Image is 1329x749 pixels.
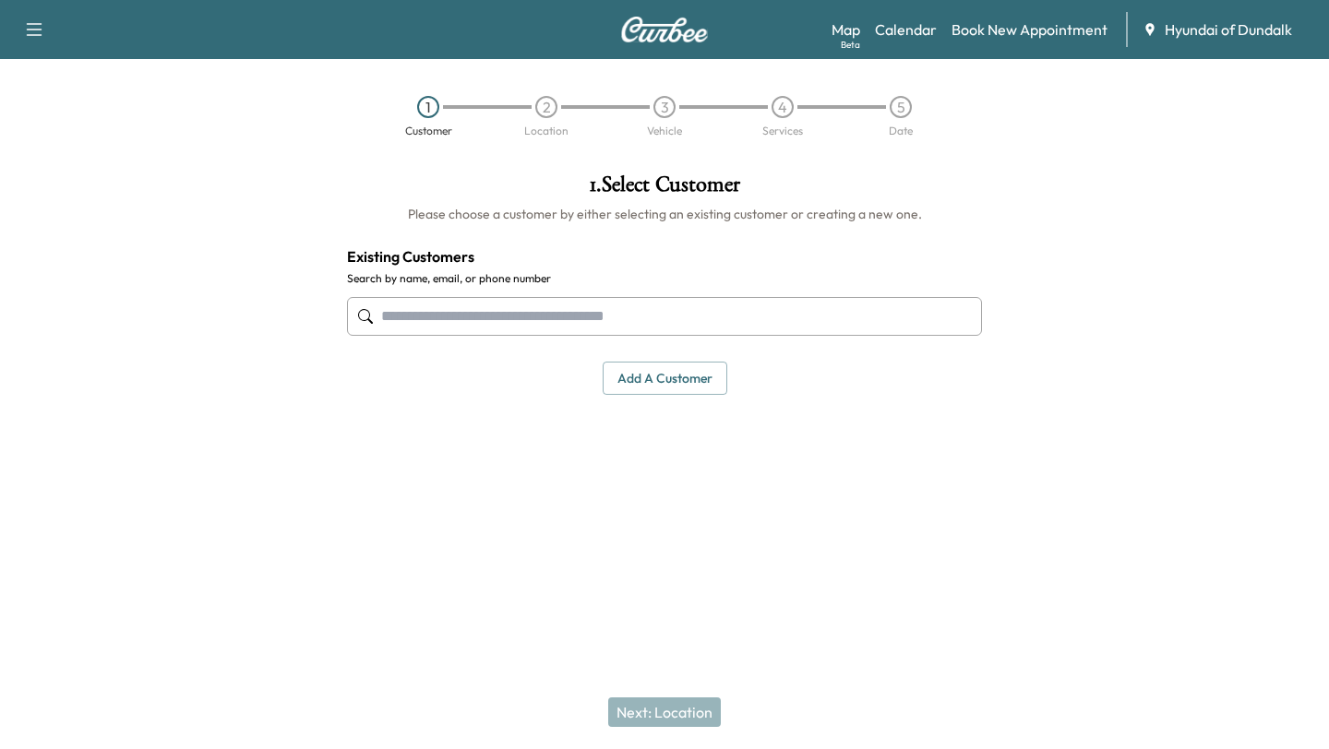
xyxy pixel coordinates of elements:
[875,18,937,41] a: Calendar
[417,96,439,118] div: 1
[347,245,982,267] h4: Existing Customers
[890,96,912,118] div: 5
[647,125,682,137] div: Vehicle
[841,38,860,52] div: Beta
[405,125,452,137] div: Customer
[347,205,982,223] h6: Please choose a customer by either selecting an existing customer or creating a new one.
[653,96,676,118] div: 3
[535,96,557,118] div: 2
[889,125,913,137] div: Date
[772,96,794,118] div: 4
[347,173,982,205] h1: 1 . Select Customer
[762,125,803,137] div: Services
[1165,18,1292,41] span: Hyundai of Dundalk
[524,125,569,137] div: Location
[952,18,1107,41] a: Book New Appointment
[620,17,709,42] img: Curbee Logo
[603,362,727,396] button: Add a customer
[347,271,982,286] label: Search by name, email, or phone number
[832,18,860,41] a: MapBeta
